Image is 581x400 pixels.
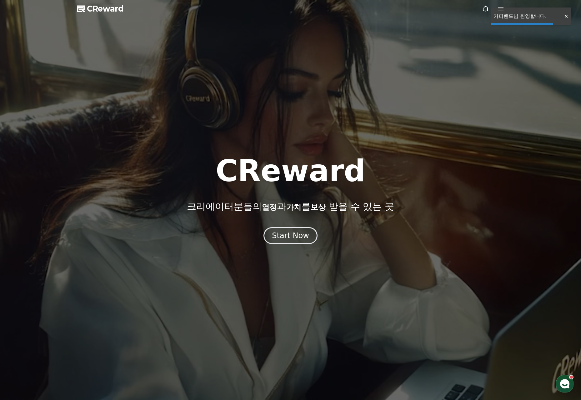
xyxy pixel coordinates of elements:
span: 열정 [262,203,277,212]
a: Start Now [263,233,318,239]
div: Start Now [272,231,309,241]
h1: CReward [216,156,365,186]
span: CReward [87,4,124,14]
button: Start Now [263,227,318,244]
span: 보상 [311,203,326,212]
span: 가치 [286,203,301,212]
a: CReward [77,4,124,14]
p: 크리에이터분들의 과 를 받을 수 있는 곳 [187,201,394,212]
